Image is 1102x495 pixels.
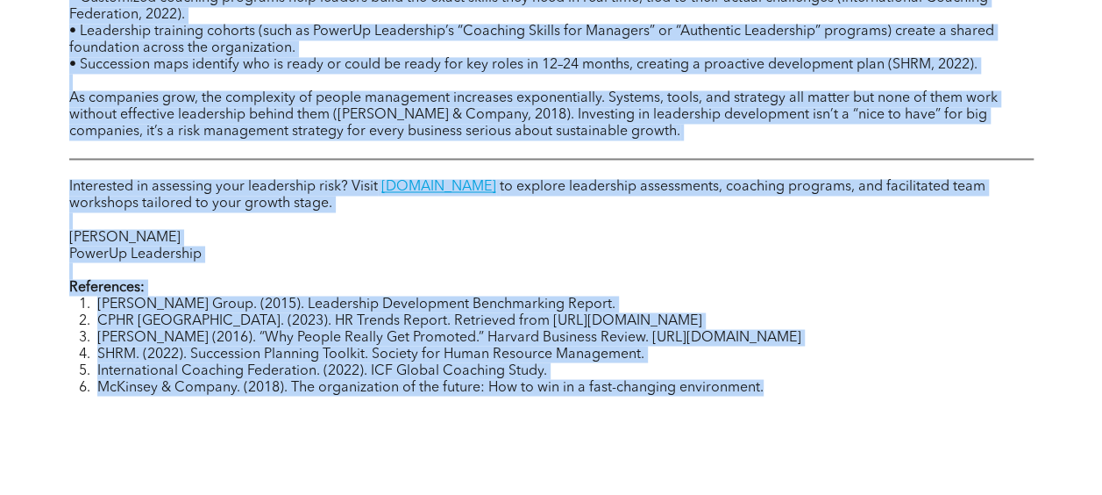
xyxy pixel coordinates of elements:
span: • Succession maps identify who is ready or could be ready for key roles in 12–24 months, creating... [69,58,978,72]
span: [PERSON_NAME] [69,230,181,244]
span: International Coaching Federation. (2022). ICF Global Coaching Study. [97,363,547,377]
span: to explore leadership assessments, coaching programs, and facilitated team workshops tailored to ... [69,180,985,211]
span: PowerUp Leadership [69,247,202,261]
strong: References: [69,280,145,294]
span: [PERSON_NAME] (2016). “Why People Really Get Promoted.” Harvard Business Review. [URL][DOMAIN_NAME] [97,330,801,344]
span: As companies grow, the complexity of people management increases exponentially. Systems, tools, a... [69,91,998,139]
span: CPHR [GEOGRAPHIC_DATA]. (2023). HR Trends Report. Retrieved from [URL][DOMAIN_NAME] [97,313,702,327]
span: McKinsey & Company. (2018). The organization of the future: How to win in a fast-changing environ... [97,380,764,394]
span: SHRM. (2022). Succession Planning Toolkit. Society for Human Resource Management. [97,347,644,361]
a: [DOMAIN_NAME] [381,180,496,194]
span: • Leadership training cohorts (such as PowerUp Leadership’s “Coaching Skills for Managers” or “Au... [69,25,994,55]
span: [PERSON_NAME] Group. (2015). Leadership Development Benchmarking Report. [97,297,615,311]
span: Interested in assessing your leadership risk? Visit [69,180,378,194]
